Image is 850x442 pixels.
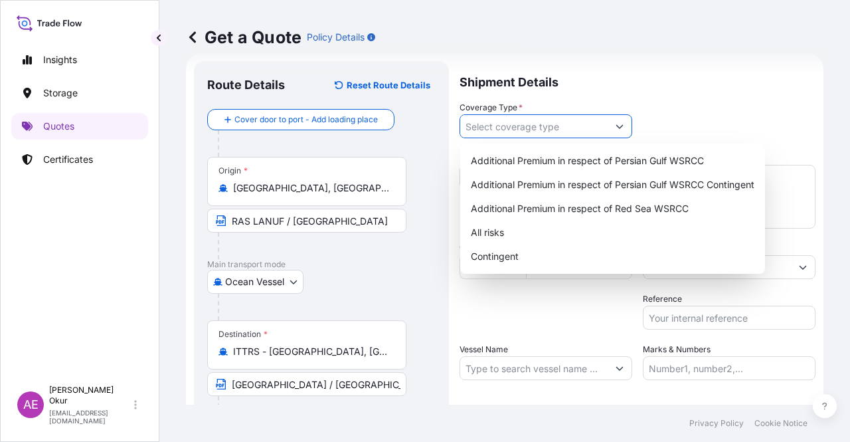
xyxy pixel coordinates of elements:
[43,153,93,166] p: Certificates
[186,27,301,48] p: Get a Quote
[218,166,248,176] div: Origin
[466,149,760,269] div: Suggestions
[460,101,523,114] label: Coverage Type
[466,173,760,197] div: Additional Premium in respect of Persian Gulf WSRCC Contingent
[466,197,760,221] div: Additional Premium in respect of Red Sea WSRCC
[43,120,74,133] p: Quotes
[218,329,268,340] div: Destination
[347,78,430,92] p: Reset Route Details
[466,221,760,245] div: All risks
[791,255,815,279] button: Show suggestions
[643,343,711,356] label: Marks & Numbers
[23,398,39,411] span: AE
[49,385,131,406] p: [PERSON_NAME] Okur
[225,275,284,288] span: Ocean Vessel
[754,418,807,429] p: Cookie Notice
[207,270,303,294] button: Select transport
[460,343,508,356] label: Vessel Name
[608,356,632,380] button: Show suggestions
[643,356,815,380] input: Number1, number2,...
[460,61,815,101] p: Shipment Details
[207,259,436,270] p: Main transport mode
[234,113,378,126] span: Cover door to port - Add loading place
[643,292,682,306] label: Reference
[460,114,608,138] input: Select coverage type
[207,209,406,233] input: Text to appear on certificate
[207,77,285,93] p: Route Details
[466,149,760,173] div: Additional Premium in respect of Persian Gulf WSRCC
[49,409,131,425] p: [EMAIL_ADDRESS][DOMAIN_NAME]
[643,306,815,330] input: Your internal reference
[43,86,78,100] p: Storage
[233,345,390,358] input: Destination
[233,181,390,195] input: Origin
[466,245,760,269] div: Contingent
[207,372,406,396] input: Text to appear on certificate
[689,418,744,429] p: Privacy Policy
[460,356,608,380] input: Type to search vessel name or IMO
[43,53,77,66] p: Insights
[608,114,632,138] button: Show suggestions
[307,31,365,44] p: Policy Details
